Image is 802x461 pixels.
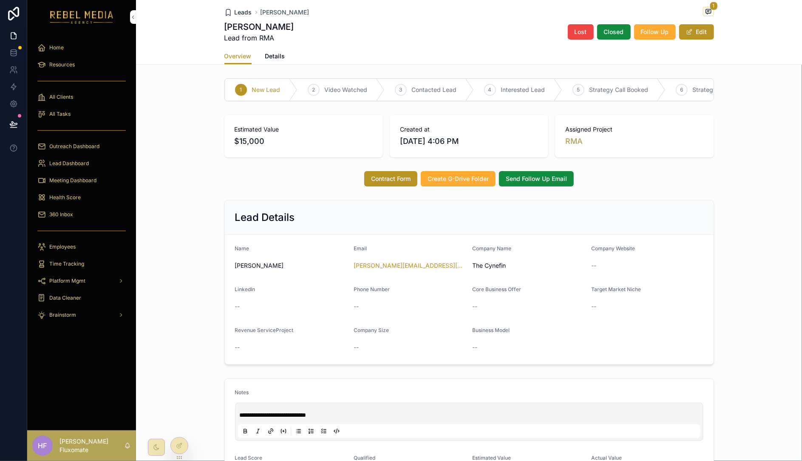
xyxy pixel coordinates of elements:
[265,52,285,60] span: Details
[49,295,81,301] span: Data Cleaner
[354,302,359,311] span: --
[473,327,510,333] span: Business Model
[235,327,294,333] span: Revenue ServiceProject
[235,211,295,224] h2: Lead Details
[240,86,242,93] span: 1
[499,171,574,186] button: Send Follow Up Email
[49,312,76,318] span: Brainstorm
[473,343,478,352] span: --
[641,28,669,36] span: Follow Up
[235,343,240,352] span: --
[32,139,131,154] a: Outreach Dashboard
[235,261,347,270] span: [PERSON_NAME]
[473,261,585,270] span: The Cynefin
[49,61,75,68] span: Resources
[32,307,131,323] a: Brainstorm
[235,455,263,461] span: Lead Score
[371,175,411,183] span: Contract Form
[32,273,131,289] a: Platform Mgmt
[400,135,538,147] span: [DATE] 4:06 PM
[354,245,367,252] span: Email
[32,207,131,222] a: 360 Inbox
[261,8,309,17] a: [PERSON_NAME]
[27,34,136,334] div: scrollable content
[235,302,240,311] span: --
[325,86,368,94] span: Video Watched
[591,455,622,461] span: Actual Value
[49,278,85,284] span: Platform Mgmt
[49,111,71,117] span: All Tasks
[679,24,714,40] button: Edit
[473,286,521,292] span: Core Business Offer
[589,86,649,94] span: Strategy Call Booked
[49,143,99,150] span: Outreach Dashboard
[49,194,81,201] span: Health Score
[50,10,113,24] img: App logo
[224,49,252,65] a: Overview
[235,125,373,134] span: Estimated Value
[49,261,84,267] span: Time Tracking
[591,261,596,270] span: --
[703,7,714,17] button: 1
[49,44,64,51] span: Home
[680,86,683,93] span: 6
[49,94,73,100] span: All Clients
[591,245,635,252] span: Company Website
[597,24,631,40] button: Closed
[604,28,624,36] span: Closed
[568,24,594,40] button: Lost
[354,327,389,333] span: Company Size
[32,106,131,122] a: All Tasks
[565,135,583,147] a: RMA
[265,49,285,66] a: Details
[32,173,131,188] a: Meeting Dashboard
[399,86,402,93] span: 3
[235,245,249,252] span: Name
[49,160,89,167] span: Lead Dashboard
[412,86,457,94] span: Contacted Lead
[32,89,131,105] a: All Clients
[400,125,538,134] span: Created at
[235,8,252,17] span: Leads
[235,389,249,395] span: Notes
[473,302,478,311] span: --
[428,175,489,183] span: Create G-Drive Folder
[364,171,417,186] button: Contract Form
[224,21,294,33] h1: [PERSON_NAME]
[473,455,511,461] span: Estimated Value
[252,86,281,94] span: New Lead
[693,86,780,94] span: Strategy Follow Up Call Booked
[565,125,703,134] span: Assigned Project
[354,261,466,270] a: [PERSON_NAME][EMAIL_ADDRESS][PERSON_NAME][DOMAIN_NAME]
[60,437,124,454] p: [PERSON_NAME] Fluxomate
[32,256,131,272] a: Time Tracking
[591,286,641,292] span: Target Market Niche
[224,8,252,17] a: Leads
[38,441,47,451] span: HF
[473,245,512,252] span: Company Name
[591,302,596,311] span: --
[224,33,294,43] span: Lead from RMA
[32,57,131,72] a: Resources
[32,156,131,171] a: Lead Dashboard
[32,290,131,306] a: Data Cleaner
[634,24,676,40] button: Follow Up
[577,86,580,93] span: 5
[32,40,131,55] a: Home
[49,243,76,250] span: Employees
[710,2,718,10] span: 1
[235,135,373,147] span: $15,000
[501,86,545,94] span: Interested Lead
[506,175,567,183] span: Send Follow Up Email
[49,177,96,184] span: Meeting Dashboard
[32,239,131,255] a: Employees
[488,86,492,93] span: 4
[354,343,359,352] span: --
[32,190,131,205] a: Health Score
[421,171,496,186] button: Create G-Drive Folder
[354,455,375,461] span: Qualified
[235,286,255,292] span: LinkedIn
[224,52,252,60] span: Overview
